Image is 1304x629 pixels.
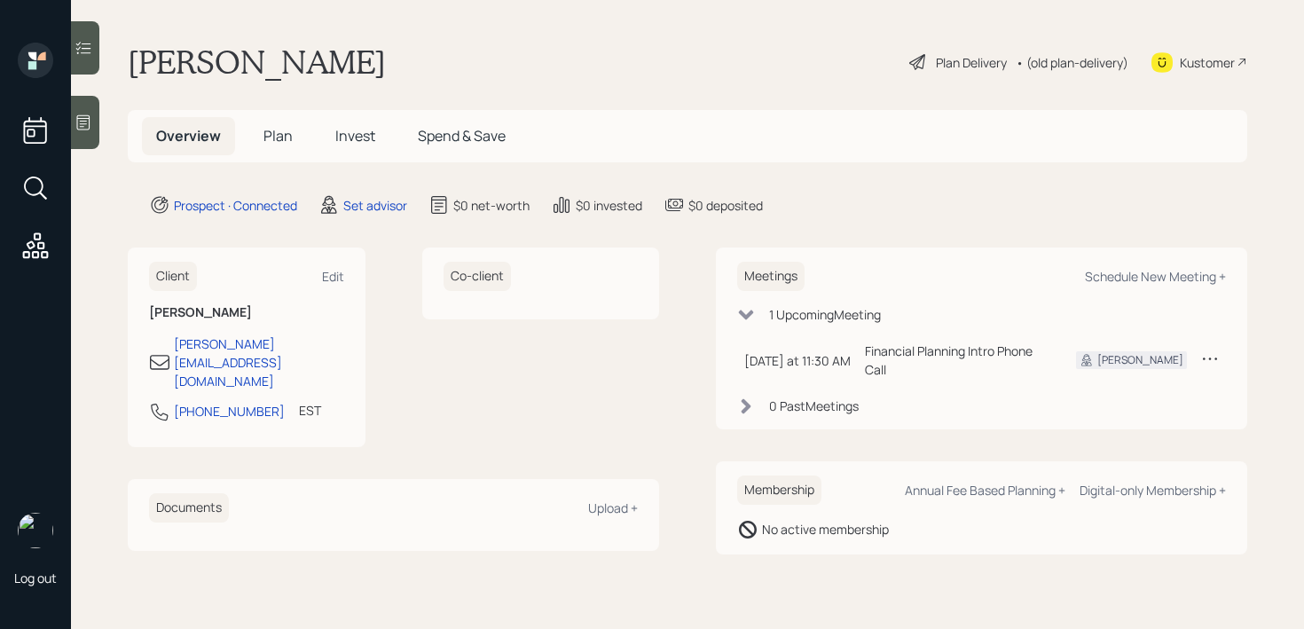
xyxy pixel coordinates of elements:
span: Invest [335,126,375,145]
div: Kustomer [1180,53,1235,72]
div: Set advisor [343,196,407,215]
h6: [PERSON_NAME] [149,305,344,320]
div: Annual Fee Based Planning + [905,482,1065,499]
div: $0 deposited [688,196,763,215]
h1: [PERSON_NAME] [128,43,386,82]
div: Upload + [588,499,638,516]
div: 0 Past Meeting s [769,397,859,415]
div: [DATE] at 11:30 AM [744,351,851,370]
h6: Membership [737,476,821,505]
div: • (old plan-delivery) [1016,53,1128,72]
div: 1 Upcoming Meeting [769,305,881,324]
div: Financial Planning Intro Phone Call [865,342,1048,379]
div: Plan Delivery [936,53,1007,72]
span: Plan [263,126,293,145]
div: Schedule New Meeting + [1085,268,1226,285]
div: Log out [14,570,57,586]
h6: Client [149,262,197,291]
h6: Meetings [737,262,805,291]
div: [PERSON_NAME][EMAIL_ADDRESS][DOMAIN_NAME] [174,334,344,390]
div: $0 invested [576,196,642,215]
div: No active membership [762,520,889,539]
img: retirable_logo.png [18,513,53,548]
div: Prospect · Connected [174,196,297,215]
div: [PERSON_NAME] [1097,352,1183,368]
span: Spend & Save [418,126,506,145]
div: $0 net-worth [453,196,530,215]
div: Digital-only Membership + [1080,482,1226,499]
div: [PHONE_NUMBER] [174,402,285,421]
h6: Co-client [444,262,511,291]
h6: Documents [149,493,229,523]
span: Overview [156,126,221,145]
div: EST [299,401,321,420]
div: Edit [322,268,344,285]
